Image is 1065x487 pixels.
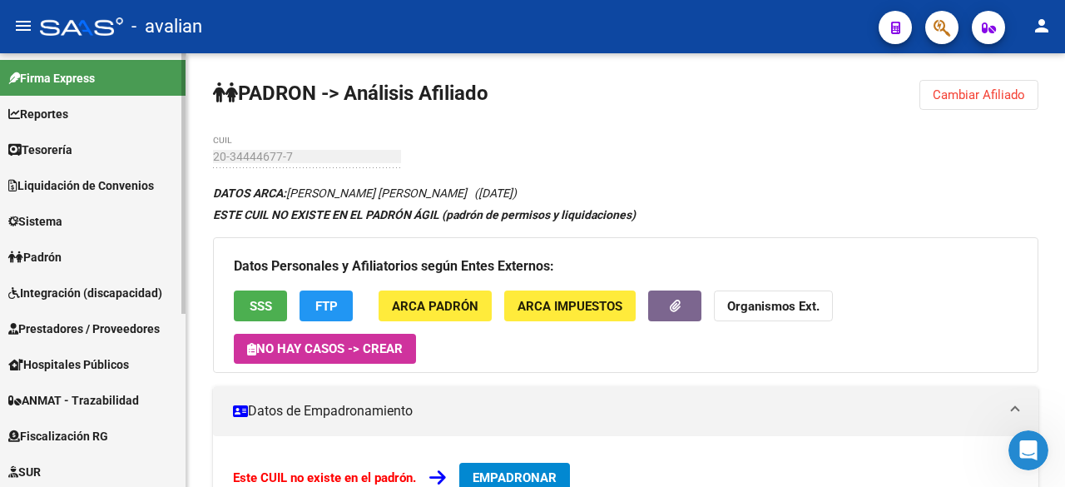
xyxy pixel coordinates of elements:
span: ANMAT - Trazabilidad [8,391,139,410]
span: Padrón [8,248,62,266]
h3: Datos Personales y Afiliatorios según Entes Externos: [234,255,1018,278]
span: Hospitales Públicos [8,355,129,374]
button: Cambiar Afiliado [919,80,1038,110]
span: Firma Express [8,69,95,87]
span: [PERSON_NAME] [PERSON_NAME] [213,186,467,200]
span: ([DATE]) [474,186,517,200]
span: Reportes [8,105,68,123]
button: ARCA Padrón [379,291,492,321]
span: ARCA Padrón [392,299,478,314]
strong: DATOS ARCA: [213,186,286,200]
span: ARCA Impuestos [518,299,622,314]
button: FTP [300,291,353,321]
strong: PADRON -> Análisis Afiliado [213,82,488,105]
span: No hay casos -> Crear [247,341,403,356]
span: Prestadores / Proveedores [8,320,160,338]
mat-panel-title: Datos de Empadronamiento [233,402,998,420]
span: Cambiar Afiliado [933,87,1025,102]
strong: Organismos Ext. [727,299,820,314]
iframe: Intercom live chat [1008,430,1048,470]
button: ARCA Impuestos [504,291,636,321]
span: Tesorería [8,141,72,159]
span: Liquidación de Convenios [8,176,154,195]
button: SSS [234,291,287,321]
span: Integración (discapacidad) [8,284,162,302]
span: - avalian [131,8,202,45]
button: Organismos Ext. [714,291,833,321]
mat-expansion-panel-header: Datos de Empadronamiento [213,386,1038,436]
span: SSS [250,299,272,314]
span: Sistema [8,212,62,231]
span: EMPADRONAR [473,470,557,485]
mat-icon: menu [13,16,33,36]
span: FTP [315,299,338,314]
button: No hay casos -> Crear [234,334,416,364]
mat-icon: person [1032,16,1052,36]
span: SUR [8,463,41,481]
strong: Este CUIL no existe en el padrón. [233,470,416,485]
span: Fiscalización RG [8,427,108,445]
strong: ESTE CUIL NO EXISTE EN EL PADRÓN ÁGIL (padrón de permisos y liquidaciones) [213,208,636,221]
